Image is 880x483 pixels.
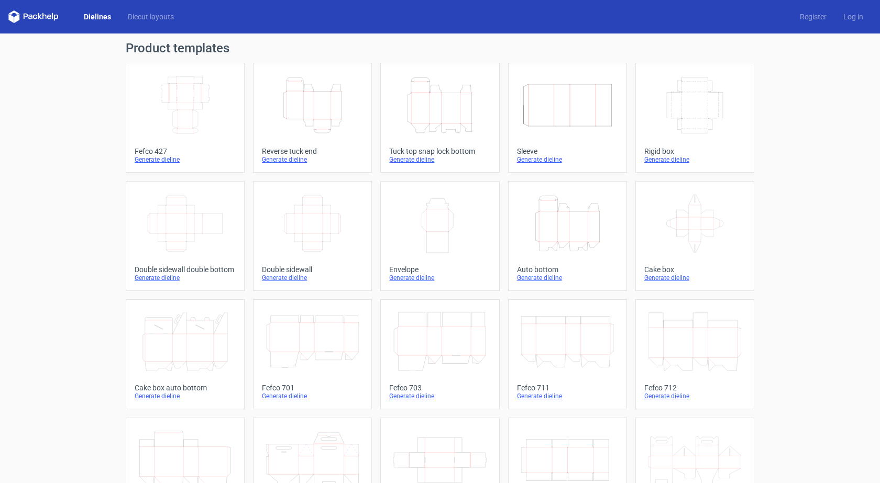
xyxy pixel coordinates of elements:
div: Fefco 701 [262,384,363,392]
a: Fefco 427Generate dieline [126,63,245,173]
a: Auto bottomGenerate dieline [508,181,627,291]
div: Generate dieline [389,274,490,282]
a: Fefco 712Generate dieline [635,299,754,409]
div: Double sidewall double bottom [135,265,236,274]
a: Register [791,12,835,22]
div: Envelope [389,265,490,274]
a: Fefco 701Generate dieline [253,299,372,409]
a: Cake box auto bottomGenerate dieline [126,299,245,409]
div: Rigid box [644,147,745,155]
div: Tuck top snap lock bottom [389,147,490,155]
div: Fefco 711 [517,384,618,392]
a: Cake boxGenerate dieline [635,181,754,291]
div: Generate dieline [135,274,236,282]
a: Fefco 703Generate dieline [380,299,499,409]
a: Fefco 711Generate dieline [508,299,627,409]
div: Cake box auto bottom [135,384,236,392]
div: Fefco 712 [644,384,745,392]
div: Generate dieline [644,274,745,282]
div: Generate dieline [135,155,236,164]
div: Generate dieline [644,155,745,164]
h1: Product templates [126,42,754,54]
div: Generate dieline [262,155,363,164]
div: Generate dieline [389,392,490,400]
div: Generate dieline [262,392,363,400]
div: Generate dieline [644,392,745,400]
a: Log in [835,12,872,22]
a: Reverse tuck endGenerate dieline [253,63,372,173]
a: Rigid boxGenerate dieline [635,63,754,173]
a: EnvelopeGenerate dieline [380,181,499,291]
div: Fefco 703 [389,384,490,392]
a: Double sidewall double bottomGenerate dieline [126,181,245,291]
div: Auto bottom [517,265,618,274]
div: Generate dieline [517,274,618,282]
div: Generate dieline [517,155,618,164]
a: Tuck top snap lock bottomGenerate dieline [380,63,499,173]
div: Cake box [644,265,745,274]
div: Reverse tuck end [262,147,363,155]
div: Generate dieline [389,155,490,164]
div: Sleeve [517,147,618,155]
div: Generate dieline [262,274,363,282]
div: Generate dieline [517,392,618,400]
div: Fefco 427 [135,147,236,155]
a: Double sidewallGenerate dieline [253,181,372,291]
a: SleeveGenerate dieline [508,63,627,173]
div: Double sidewall [262,265,363,274]
a: Diecut layouts [119,12,182,22]
div: Generate dieline [135,392,236,400]
a: Dielines [75,12,119,22]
